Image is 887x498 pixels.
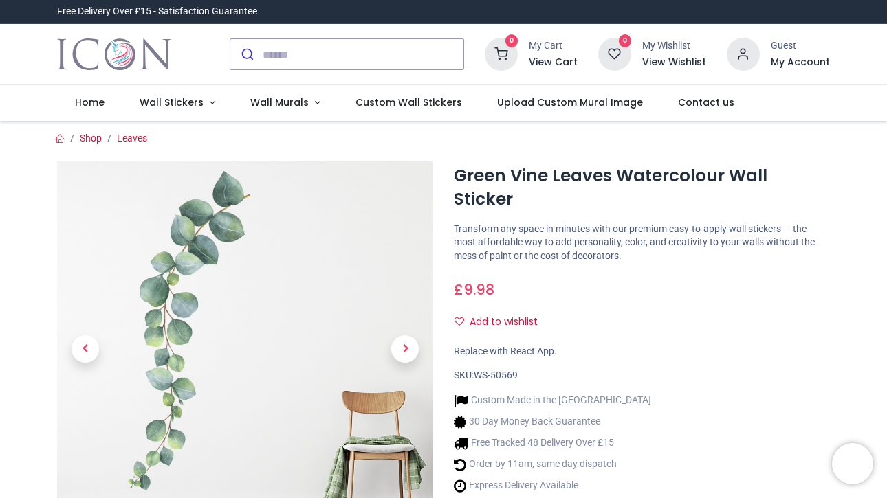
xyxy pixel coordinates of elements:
[355,95,462,109] span: Custom Wall Stickers
[377,218,433,481] a: Next
[57,5,257,19] div: Free Delivery Over £15 - Satisfaction Guarantee
[485,48,518,59] a: 0
[505,34,518,47] sup: 0
[541,5,830,19] iframe: Customer reviews powered by Trustpilot
[454,415,651,429] li: 30 Day Money Back Guarantee
[455,317,464,326] i: Add to wishlist
[529,39,578,53] div: My Cart
[391,335,419,363] span: Next
[72,335,99,363] span: Previous
[57,218,113,481] a: Previous
[230,39,263,69] button: Submit
[140,95,204,109] span: Wall Stickers
[642,56,706,69] a: View Wishlist
[117,133,147,144] a: Leaves
[122,85,233,121] a: Wall Stickers
[454,164,830,212] h1: Green Vine Leaves Watercolour Wall Sticker
[454,280,494,299] span: £
[454,394,651,408] li: Custom Made in the [GEOGRAPHIC_DATA]
[454,345,830,359] div: Replace with React App.
[497,95,643,109] span: Upload Custom Mural Image
[454,457,651,472] li: Order by 11am, same day dispatch
[232,85,338,121] a: Wall Murals
[454,436,651,451] li: Free Tracked 48 Delivery Over £15
[598,48,631,59] a: 0
[529,56,578,69] a: View Cart
[57,35,171,73] img: Icon Wall Stickers
[619,34,632,47] sup: 0
[454,369,830,383] div: SKU:
[678,95,734,109] span: Contact us
[642,39,706,53] div: My Wishlist
[832,443,873,484] iframe: Brevo live chat
[75,95,105,109] span: Home
[454,223,830,263] p: Transform any space in minutes with our premium easy-to-apply wall stickers — the most affordable...
[474,370,518,381] span: WS-50569
[80,133,102,144] a: Shop
[57,35,171,73] a: Logo of Icon Wall Stickers
[771,56,830,69] a: My Account
[250,95,309,109] span: Wall Murals
[771,39,830,53] div: Guest
[463,280,494,299] span: 9.98
[454,310,549,334] button: Add to wishlistAdd to wishlist
[454,479,651,493] li: Express Delivery Available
